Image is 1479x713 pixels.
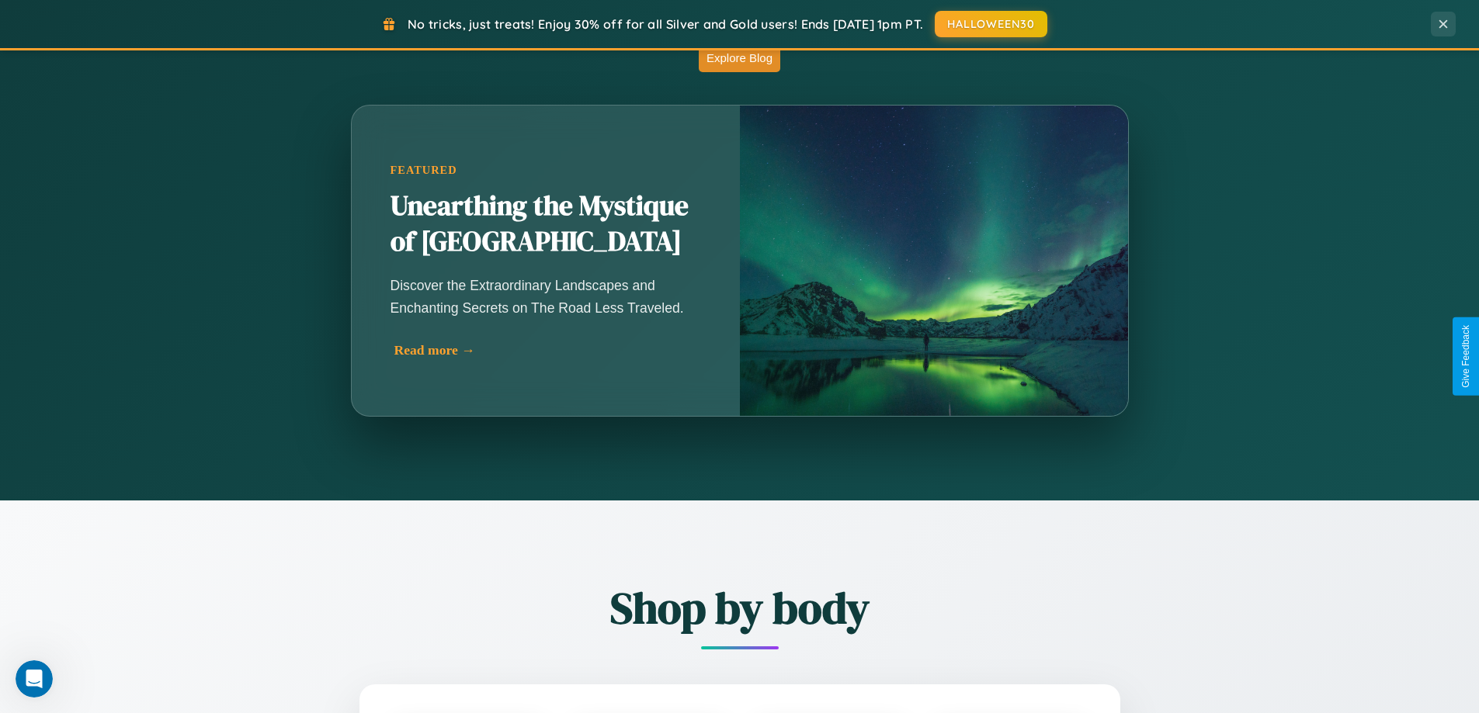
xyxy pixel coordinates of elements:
[274,578,1206,638] h2: Shop by body
[935,11,1047,37] button: HALLOWEEN30
[391,275,701,318] p: Discover the Extraordinary Landscapes and Enchanting Secrets on The Road Less Traveled.
[699,43,780,72] button: Explore Blog
[16,660,53,697] iframe: Intercom live chat
[394,342,705,358] div: Read more →
[1460,325,1471,388] div: Give Feedback
[391,189,701,260] h2: Unearthing the Mystique of [GEOGRAPHIC_DATA]
[391,164,701,177] div: Featured
[408,16,923,32] span: No tricks, just treats! Enjoy 30% off for all Silver and Gold users! Ends [DATE] 1pm PT.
